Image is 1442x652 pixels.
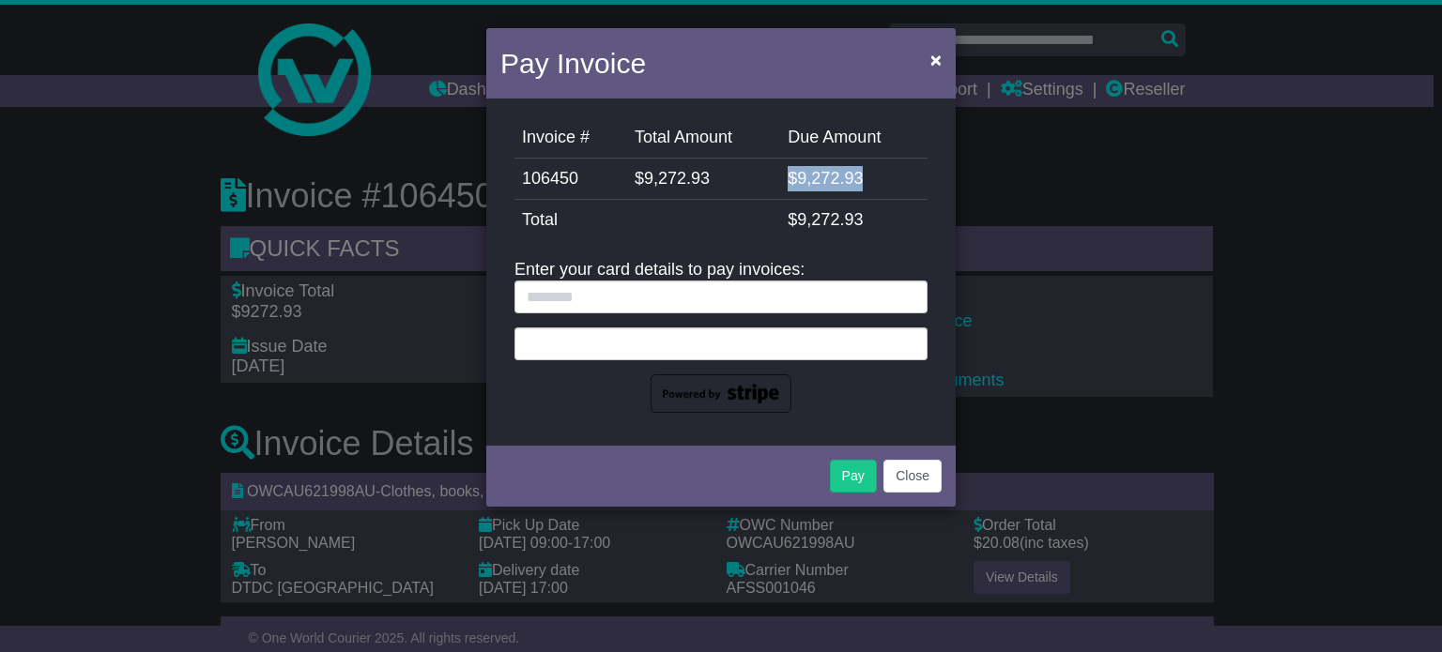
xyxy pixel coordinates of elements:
span: 9,272.93 [644,169,710,188]
button: Close [883,460,942,493]
td: $ [780,159,928,200]
td: $ [627,159,780,200]
div: Enter your card details to pay invoices: [514,260,928,413]
td: Total Amount [627,117,780,159]
img: powered-by-stripe.png [651,374,791,414]
td: 106450 [514,159,627,200]
td: Invoice # [514,117,627,159]
span: × [930,49,942,70]
td: Due Amount [780,117,928,159]
iframe: Secure card payment input frame [527,334,915,350]
td: $ [780,200,928,241]
button: Close [921,40,951,79]
span: 9,272.93 [797,210,863,229]
h4: Pay Invoice [500,42,646,84]
td: Total [514,200,780,241]
button: Pay [830,460,877,493]
span: 9,272.93 [797,169,863,188]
